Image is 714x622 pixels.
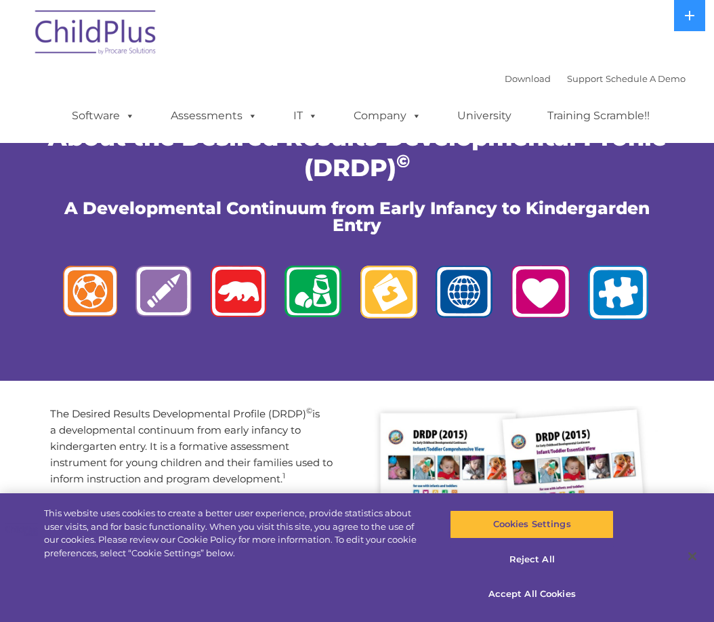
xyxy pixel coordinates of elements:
[44,507,428,560] div: This website uses cookies to create a better user experience, provide statistics about user visit...
[450,510,614,539] button: Cookies Settings
[534,102,663,129] a: Training Scramble!!
[567,73,603,84] a: Support
[280,102,331,129] a: IT
[450,545,614,574] button: Reject All
[444,102,525,129] a: University
[306,406,312,415] sup: ©
[340,102,435,129] a: Company
[157,102,271,129] a: Assessments
[64,198,650,235] span: A Developmental Continuum from Early Infancy to Kindergarden Entry
[58,102,148,129] a: Software
[606,73,686,84] a: Schedule A Demo
[505,73,686,84] font: |
[450,580,614,608] button: Accept All Cookies
[52,257,662,333] img: logos
[28,1,164,68] img: ChildPlus by Procare Solutions
[505,73,551,84] a: Download
[50,406,348,487] p: The Desired Results Developmental Profile (DRDP) is a developmental continuum from early infancy ...
[677,541,707,571] button: Close
[396,150,410,172] sup: ©
[282,471,285,480] sup: 1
